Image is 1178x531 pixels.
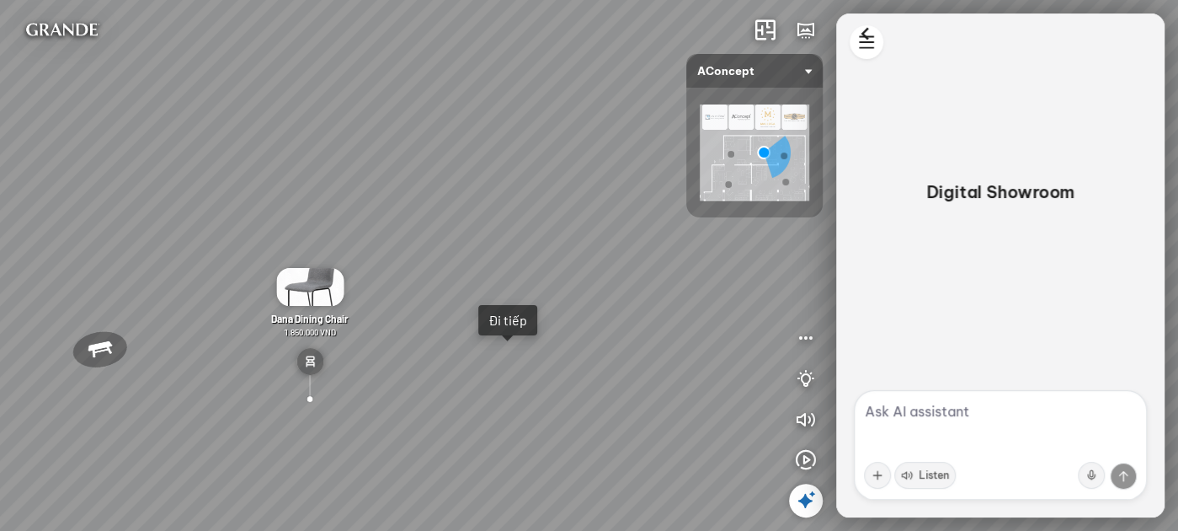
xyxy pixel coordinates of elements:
img: Gh___n_Dana_7A6XRUHMPY6G.gif [276,268,344,306]
span: 1.850.000 VND [284,327,336,337]
div: Đi tiếp [488,312,527,329]
span: AConcept [697,54,812,88]
img: type_chair_EH76Y3RXHCN6.svg [296,348,323,375]
img: logo [13,13,110,47]
button: Listen [894,462,956,489]
img: AConcept_CTMHTJT2R6E4.png [700,105,809,201]
span: Dana Dining Chair [271,313,349,324]
p: Digital Showroom [926,180,1074,203]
